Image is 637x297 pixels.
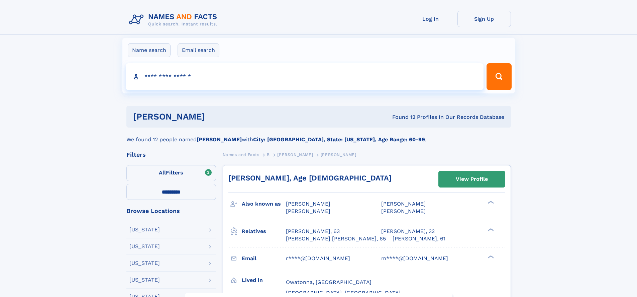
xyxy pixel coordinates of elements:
[159,169,166,176] span: All
[286,208,330,214] span: [PERSON_NAME]
[486,254,494,259] div: ❯
[393,235,445,242] a: [PERSON_NAME], 61
[129,277,160,283] div: [US_STATE]
[242,226,286,237] h3: Relatives
[129,227,160,232] div: [US_STATE]
[277,150,313,159] a: [PERSON_NAME]
[404,11,457,27] a: Log In
[286,228,340,235] a: [PERSON_NAME], 63
[178,43,219,57] label: Email search
[486,227,494,232] div: ❯
[267,150,270,159] a: B
[321,152,356,157] span: [PERSON_NAME]
[133,113,299,121] h1: [PERSON_NAME]
[486,200,494,205] div: ❯
[242,253,286,264] h3: Email
[267,152,270,157] span: B
[286,290,401,296] span: [GEOGRAPHIC_DATA], [GEOGRAPHIC_DATA]
[457,11,511,27] a: Sign Up
[456,171,488,187] div: View Profile
[126,128,511,144] div: We found 12 people named with .
[223,150,259,159] a: Names and Facts
[197,136,242,143] b: [PERSON_NAME]
[242,198,286,210] h3: Also known as
[129,244,160,249] div: [US_STATE]
[228,174,392,182] a: [PERSON_NAME], Age [DEMOGRAPHIC_DATA]
[126,152,216,158] div: Filters
[286,201,330,207] span: [PERSON_NAME]
[126,11,223,29] img: Logo Names and Facts
[126,208,216,214] div: Browse Locations
[253,136,425,143] b: City: [GEOGRAPHIC_DATA], State: [US_STATE], Age Range: 60-99
[129,261,160,266] div: [US_STATE]
[487,63,511,90] button: Search Button
[381,228,435,235] a: [PERSON_NAME], 32
[128,43,171,57] label: Name search
[277,152,313,157] span: [PERSON_NAME]
[242,275,286,286] h3: Lived in
[286,279,371,285] span: Owatonna, [GEOGRAPHIC_DATA]
[381,208,426,214] span: [PERSON_NAME]
[439,171,505,187] a: View Profile
[299,114,504,121] div: Found 12 Profiles In Our Records Database
[381,201,426,207] span: [PERSON_NAME]
[126,63,484,90] input: search input
[126,165,216,181] label: Filters
[286,235,386,242] a: [PERSON_NAME] [PERSON_NAME], 65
